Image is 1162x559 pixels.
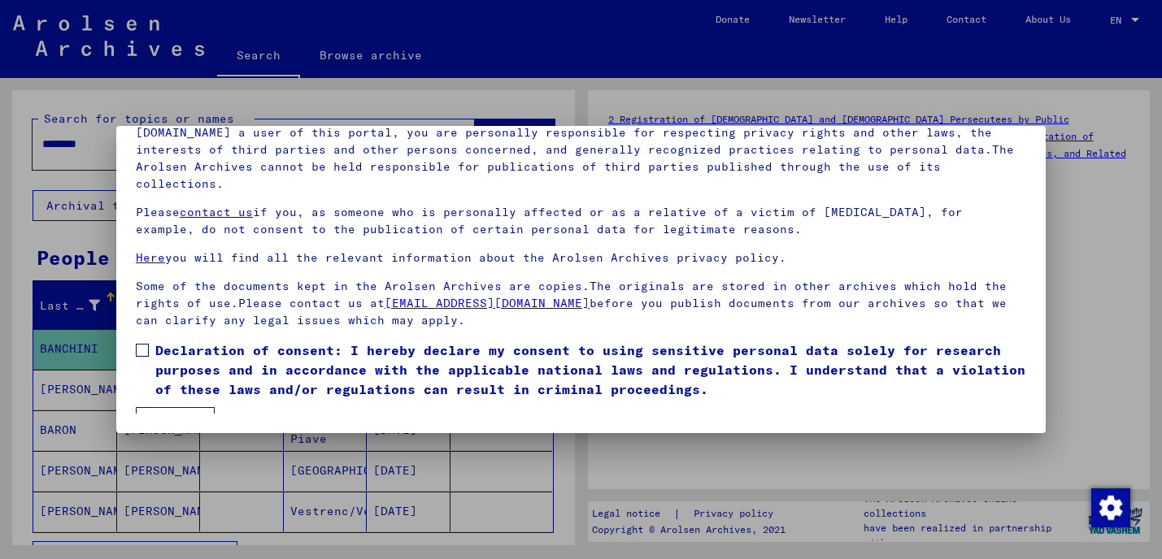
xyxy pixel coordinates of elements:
[136,278,1026,329] p: Some of the documents kept in the Arolsen Archives are copies.The originals are stored in other a...
[1091,488,1130,527] img: Change consent
[155,340,1026,399] span: Declaration of consent: I hereby declare my consent to using sensitive personal data solely for r...
[1090,487,1129,526] div: Change consent
[136,107,1026,193] p: Please note that this portal on victims of Nazi [MEDICAL_DATA] contains sensitive data on identif...
[136,204,1026,238] p: Please if you, as someone who is personally affected or as a relative of a victim of [MEDICAL_DAT...
[136,407,215,438] button: I agree
[385,296,590,310] a: [EMAIL_ADDRESS][DOMAIN_NAME]
[136,250,165,265] a: Here
[180,205,253,219] a: contact us
[136,249,1026,266] p: you will find all the relevant information about the Arolsen Archives privacy policy.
